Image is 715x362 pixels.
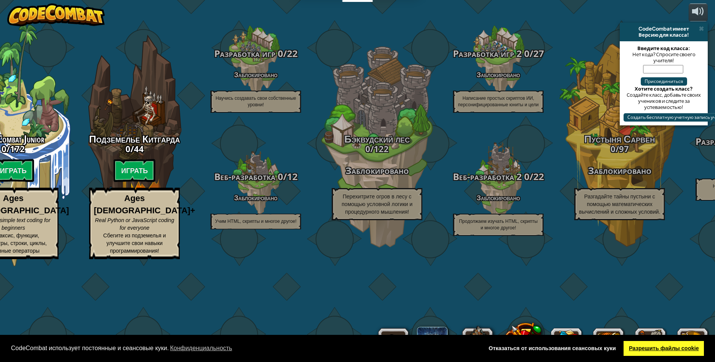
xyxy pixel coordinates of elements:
h4: Заблокировано [195,194,316,201]
h3: Заблокировано [316,166,438,176]
span: 0 [275,47,283,60]
span: 27 [533,47,544,60]
button: Регулировать громкость [689,3,708,21]
span: Учим HTML, скрипты и многое другое! [215,219,296,224]
a: allow cookies [624,341,704,356]
span: 172 [10,143,25,154]
span: CodeCombat использует постоянные и сеансовые куки. [11,343,477,354]
span: 0 [365,143,370,154]
div: Введите код класса: [624,45,704,51]
span: 0 [275,170,283,183]
span: 0 [611,143,616,154]
h3: / [438,49,559,59]
strong: Ages [DEMOGRAPHIC_DATA]+ [94,193,195,215]
span: Продолжаем изучать HTML, скрипты и многое другое! [459,219,537,231]
h3: / [316,144,438,153]
span: Разработка игр 2 [453,47,522,60]
div: Версию для класса! [623,32,705,38]
button: Присоединиться [641,77,687,86]
span: Бэквудский лес [344,132,410,146]
span: Разработка игр [214,47,275,60]
h3: / [438,172,559,182]
a: deny cookies [484,341,621,356]
span: 22 [287,47,298,60]
img: CodeCombat - Learn how to code by playing a game [7,3,105,26]
span: 97 [619,143,629,154]
span: 122 [374,143,389,154]
h3: / [195,49,316,59]
h3: / [195,172,316,182]
span: 44 [134,143,144,154]
div: Хотите создать класс? [624,86,704,92]
span: Разгадайте тайны пустыни с помощью математических вычислений и сложных условий. [579,193,660,215]
btn: Играть [114,159,156,182]
span: Пустыня Сарвен [584,132,655,146]
span: Написание простых скриптов ИИ, персонифицированные юниты и цели [458,96,539,107]
a: learn more about cookies [169,343,233,354]
span: Подземелье Китгарда [89,132,180,146]
span: Real Python or JavaScript coding for everyone [95,217,174,231]
span: 12 [287,170,298,183]
span: Веб-разработка [214,170,275,183]
div: Нет кода? Спросите своего учителя! [624,51,704,63]
h4: Заблокировано [195,71,316,78]
span: Перехитрите огров в лесу с помощью условной логики и процедурного мышления! [342,193,412,215]
h3: / [559,144,680,153]
span: 22 [533,170,544,183]
div: Создайте класс, добавьте своих учеников и следите за успеваемостью! [624,92,704,110]
span: 0 [522,170,529,183]
span: Научись создавать свои собственные уровни! [215,96,296,107]
span: Веб-разработка 2 [453,170,522,183]
span: 0 [2,143,7,154]
h3: Заблокировано [559,166,680,176]
h3: / [74,144,195,153]
div: Complete previous world to unlock [74,24,195,266]
h4: Заблокировано [438,194,559,201]
span: 0 [522,47,529,60]
span: Сбегите из подземелья и улучшите свои навыки программирования! [103,232,166,254]
span: 0 [125,143,130,154]
h4: Заблокировано [438,71,559,78]
div: CodeCombat имеет [623,26,705,32]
